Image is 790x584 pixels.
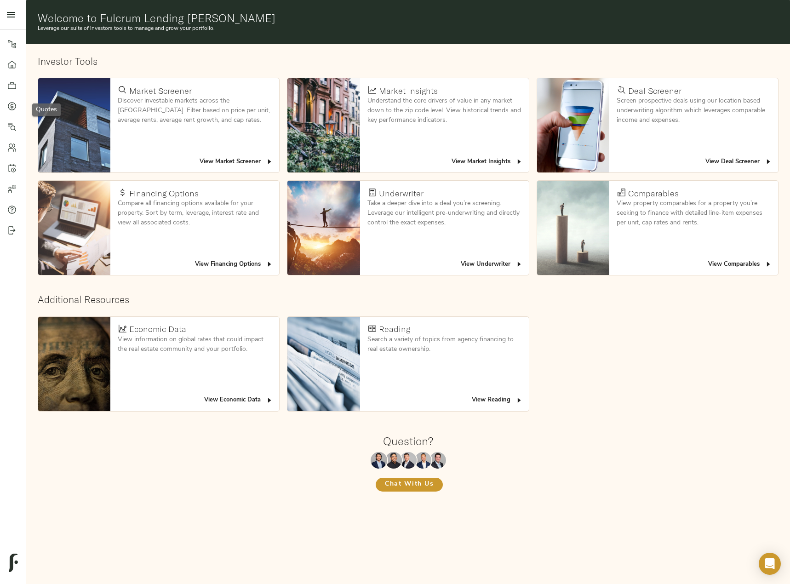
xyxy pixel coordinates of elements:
span: Chat With Us [385,479,434,490]
img: Zach Frizzera [400,452,417,469]
img: Reading [287,317,360,411]
span: View Comparables [708,259,772,270]
img: Kenneth Mendonça [385,452,402,469]
span: View Market Insights [452,157,523,167]
span: View Economic Data [204,395,273,406]
button: View Comparables [706,258,774,272]
p: Understand the core drivers of value in any market down to the zip code level. View historical tr... [367,96,521,125]
img: Deal Screener [537,78,609,172]
h1: Welcome to Fulcrum Lending [PERSON_NAME] [38,11,779,24]
img: Maxwell Wu [371,452,387,469]
span: View Financing Options [195,259,273,270]
p: View information on global rates that could impact the real estate community and your portfolio. [118,335,272,354]
h4: Market Insights [379,86,438,96]
button: View Reading [469,393,525,407]
h4: Market Screener [129,86,192,96]
p: Search a variety of topics from agency financing to real estate ownership. [367,335,521,354]
div: Open Intercom Messenger [759,553,781,575]
h4: Reading [379,324,410,334]
span: View Reading [472,395,523,406]
button: View Financing Options [193,258,275,272]
button: View Market Screener [197,155,275,169]
h4: Financing Options [129,189,199,199]
button: View Market Insights [449,155,525,169]
button: View Economic Data [202,393,275,407]
h4: Economic Data [129,324,186,334]
span: View Deal Screener [705,157,772,167]
span: View Underwriter [461,259,523,270]
img: Economic Data [38,317,110,411]
img: Market Insights [287,78,360,172]
img: Richard Le [415,452,431,469]
p: Compare all financing options available for your property. Sort by term, leverage, interest rate ... [118,199,272,228]
h4: Deal Screener [628,86,681,96]
img: Comparables [537,181,609,275]
p: Leverage our suite of investors tools to manage and grow your portfolio. [38,24,779,33]
h1: Question? [383,435,433,447]
button: Chat With Us [376,478,443,492]
h4: Comparables [628,189,679,199]
p: Take a deeper dive into a deal you’re screening. Leverage our intelligent pre-underwriting and di... [367,199,521,228]
h4: Underwriter [379,189,424,199]
h2: Additional Resources [38,294,779,305]
p: View property comparables for a property you’re seeking to finance with detailed line-item expens... [617,199,771,228]
img: Financing Options [38,181,110,275]
button: View Deal Screener [703,155,774,169]
img: Underwriter [287,181,360,275]
img: Market Screener [38,78,110,172]
h2: Investor Tools [38,56,779,67]
p: Screen prospective deals using our location based underwriting algorithm which leverages comparab... [617,96,771,125]
img: Justin Stamp [429,452,446,469]
span: View Market Screener [200,157,273,167]
button: View Underwriter [458,258,525,272]
p: Discover investable markets across the [GEOGRAPHIC_DATA]. Filter based on price per unit, average... [118,96,272,125]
